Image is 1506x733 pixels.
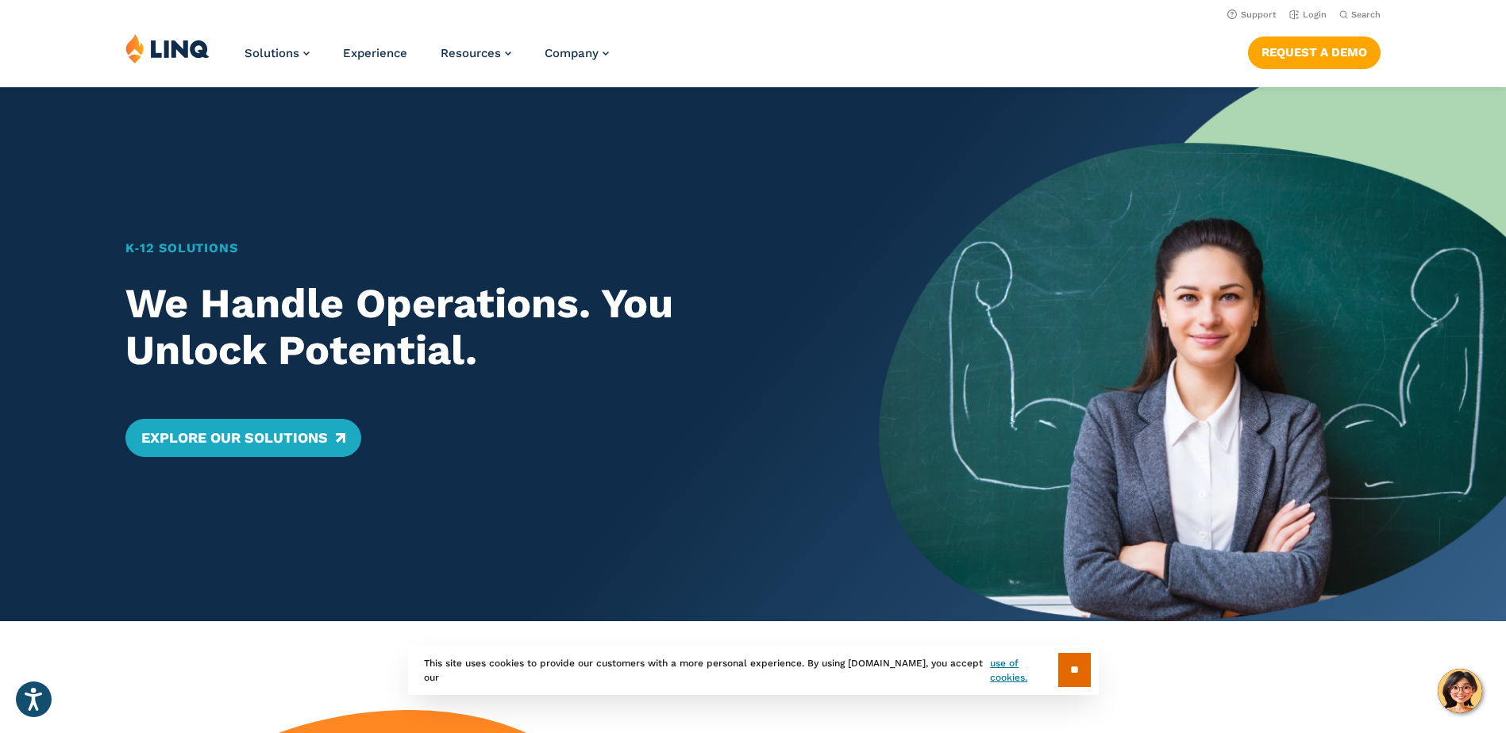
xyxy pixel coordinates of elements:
[408,645,1099,695] div: This site uses cookies to provide our customers with a more personal experience. By using [DOMAIN...
[545,46,609,60] a: Company
[441,46,501,60] span: Resources
[1351,10,1381,20] span: Search
[990,656,1057,685] a: use of cookies.
[1289,10,1327,20] a: Login
[1248,33,1381,68] nav: Button Navigation
[879,87,1506,621] img: Home Banner
[125,33,210,63] img: LINQ | K‑12 Software
[125,280,817,375] h2: We Handle Operations. You Unlock Potential.
[1438,669,1482,713] button: Hello, have a question? Let’s chat.
[125,239,817,258] h1: K‑12 Solutions
[545,46,599,60] span: Company
[245,46,310,60] a: Solutions
[125,419,361,457] a: Explore Our Solutions
[441,46,511,60] a: Resources
[343,46,407,60] a: Experience
[1339,9,1381,21] button: Open Search Bar
[1227,10,1277,20] a: Support
[245,33,609,86] nav: Primary Navigation
[245,46,299,60] span: Solutions
[1248,36,1381,68] a: Request a Demo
